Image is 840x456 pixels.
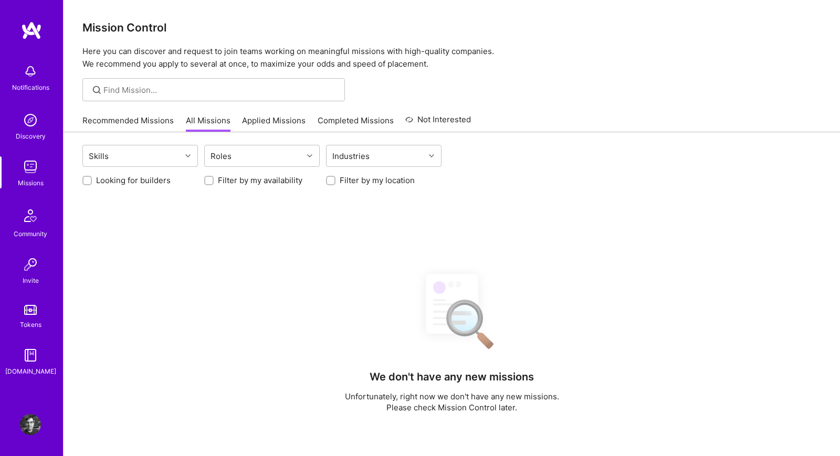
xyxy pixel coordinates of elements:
div: Industries [330,149,372,164]
h3: Mission Control [82,21,821,34]
img: No Results [407,264,497,356]
p: Please check Mission Control later. [345,402,559,413]
p: Unfortunately, right now we don't have any new missions. [345,391,559,402]
img: Community [18,203,43,228]
img: User Avatar [20,414,41,435]
div: Invite [23,275,39,286]
p: Here you can discover and request to join teams working on meaningful missions with high-quality ... [82,45,821,70]
a: Recommended Missions [82,115,174,132]
a: All Missions [186,115,230,132]
img: bell [20,61,41,82]
div: [DOMAIN_NAME] [5,366,56,377]
img: tokens [24,305,37,315]
img: teamwork [20,156,41,177]
h4: We don't have any new missions [370,370,534,383]
div: Notifications [12,82,49,93]
input: Find Mission... [103,84,337,96]
div: Skills [86,149,111,164]
label: Looking for builders [96,175,171,186]
label: Filter by my location [340,175,415,186]
img: guide book [20,345,41,366]
a: Applied Missions [242,115,306,132]
div: Tokens [20,319,41,330]
label: Filter by my availability [218,175,302,186]
img: discovery [20,110,41,131]
div: Missions [18,177,44,188]
a: Completed Missions [318,115,394,132]
div: Discovery [16,131,46,142]
div: Roles [208,149,234,164]
i: icon Chevron [185,153,191,158]
a: Not Interested [405,113,471,132]
div: Community [14,228,47,239]
img: Invite [20,254,41,275]
i: icon Chevron [429,153,434,158]
img: logo [21,21,42,40]
i: icon Chevron [307,153,312,158]
i: icon SearchGrey [91,84,103,96]
a: User Avatar [17,414,44,435]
